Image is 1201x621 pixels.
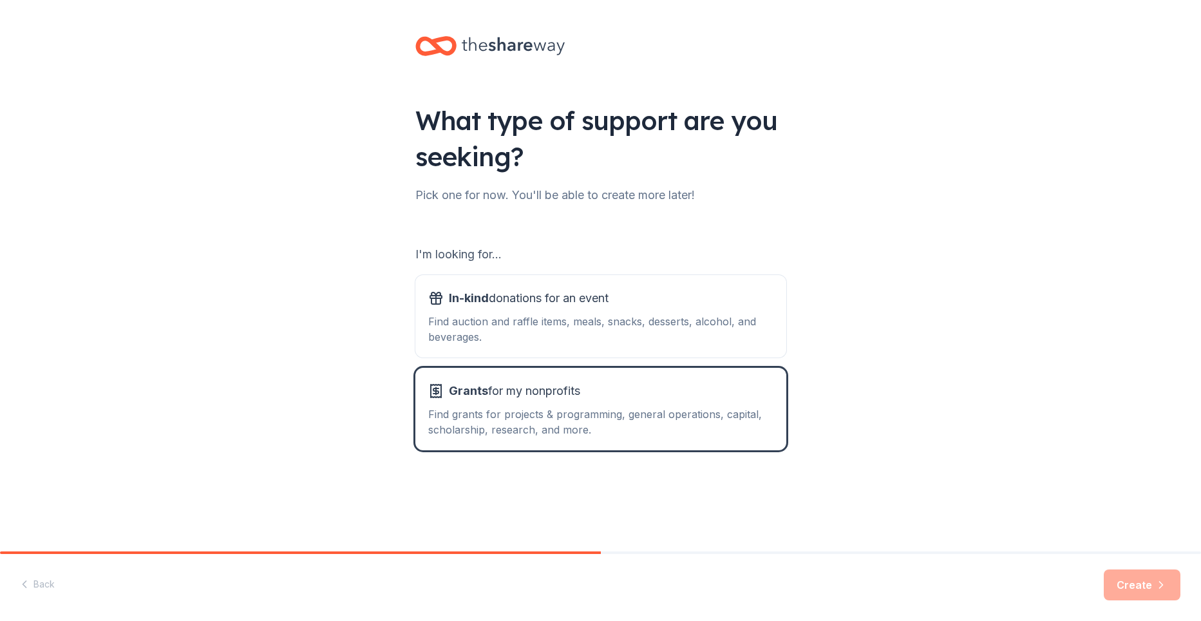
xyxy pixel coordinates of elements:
span: Grants [449,384,488,397]
div: Pick one for now. You'll be able to create more later! [415,185,786,205]
div: Find auction and raffle items, meals, snacks, desserts, alcohol, and beverages. [428,314,773,345]
div: What type of support are you seeking? [415,102,786,175]
span: donations for an event [449,288,609,309]
span: In-kind [449,291,489,305]
div: I'm looking for... [415,244,786,265]
button: In-kinddonations for an eventFind auction and raffle items, meals, snacks, desserts, alcohol, and... [415,275,786,358]
button: Grantsfor my nonprofitsFind grants for projects & programming, general operations, capital, schol... [415,368,786,450]
span: for my nonprofits [449,381,580,401]
div: Find grants for projects & programming, general operations, capital, scholarship, research, and m... [428,406,773,437]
